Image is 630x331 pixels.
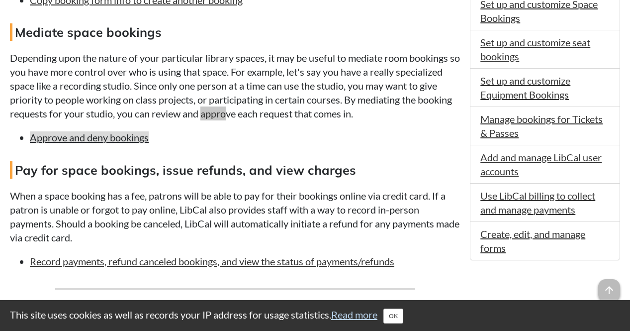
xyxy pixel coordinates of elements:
[10,23,460,41] h4: Mediate space bookings
[10,189,460,244] p: When a space booking has a fee, patrons will be able to pay for their bookings online via credit ...
[10,51,460,120] p: Depending upon the nature of your particular library spaces, it may be useful to mediate room boo...
[10,161,460,179] h4: Pay for space bookings, issue refunds, and view charges
[480,75,570,101] a: Set up and customize Equipment Bookings
[480,151,602,177] a: Add and manage LibCal user accounts
[30,255,394,267] a: Record payments, refund canceled bookings, and view the status of payments/refunds
[480,190,595,216] a: Use LibCal billing to collect and manage payments
[30,131,149,143] a: Approve and deny bookings
[598,279,620,301] span: arrow_upward
[383,309,403,324] button: Close
[480,36,590,62] a: Set up and customize seat bookings
[480,228,585,254] a: Create, edit, and manage forms
[480,113,603,139] a: Manage bookings for Tickets & Passes
[598,280,620,292] a: arrow_upward
[331,309,377,321] a: Read more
